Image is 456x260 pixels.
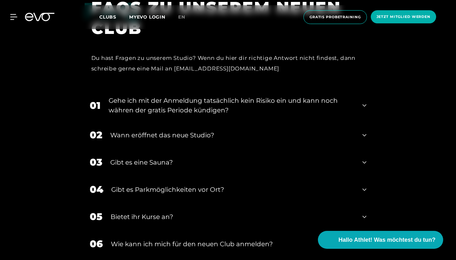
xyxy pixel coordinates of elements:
span: Gratis Probetraining [310,14,361,20]
div: 03 [90,155,102,169]
div: 06 [90,237,103,251]
div: 05 [90,209,103,224]
a: MYEVO LOGIN [129,14,165,20]
a: en [178,13,193,21]
div: Du hast Fragen zu unserem Studio? Wenn du hier dir richtige Antwort nicht findest, dann schreibe ... [91,53,357,74]
div: Gehe ich mit der Anmeldung tatsächlich kein Risiko ein und kann noch währen der gratis Periode kü... [109,96,355,115]
div: Gibt es eine Sauna? [110,158,355,167]
button: Hallo Athlet! Was möchtest du tun? [318,231,443,249]
div: Gibt es Parkmöglichkeiten vor Ort? [111,185,355,194]
a: Gratis Probetraining [302,10,369,24]
div: 01 [90,98,101,113]
span: Jetzt Mitglied werden [377,14,430,20]
div: 04 [90,182,103,197]
span: Clubs [99,14,116,20]
div: Wann eröffnet das neue Studio? [110,130,355,140]
span: en [178,14,185,20]
div: 02 [90,128,102,142]
a: Jetzt Mitglied werden [369,10,438,24]
span: Hallo Athlet! Was möchtest du tun? [338,236,435,244]
div: Bietet ihr Kurse an? [111,212,355,222]
div: Wie kann ich mich für den neuen Club anmelden? [111,239,355,249]
a: Clubs [99,14,129,20]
